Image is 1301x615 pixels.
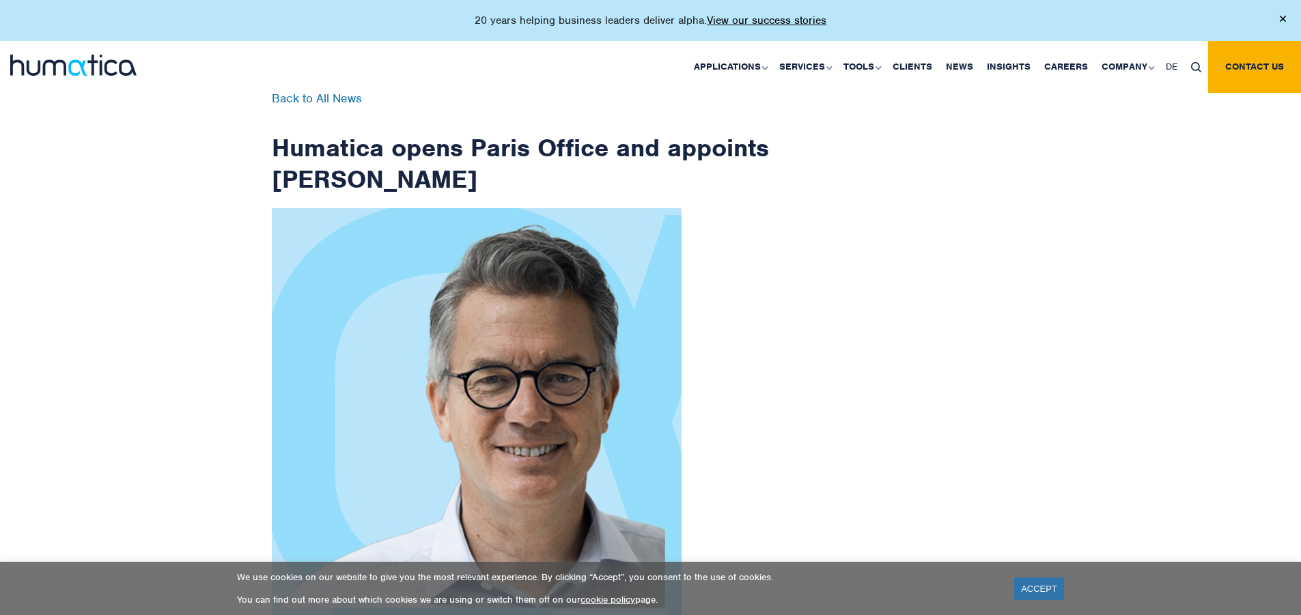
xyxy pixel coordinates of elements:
a: Back to All News [272,91,362,106]
img: search_icon [1191,62,1201,72]
a: Applications [687,41,772,93]
a: Company [1095,41,1159,93]
a: Careers [1037,41,1095,93]
h1: Humatica opens Paris Office and appoints [PERSON_NAME] [272,93,770,195]
a: cookie policy [580,594,635,605]
a: Tools [837,41,886,93]
p: You can find out more about which cookies we are using or switch them off on our page. [237,594,997,605]
a: View our success stories [707,14,826,27]
img: logo [10,55,137,76]
a: ACCEPT [1014,577,1064,600]
a: Services [772,41,837,93]
a: Insights [980,41,1037,93]
a: Contact us [1208,41,1301,93]
p: 20 years helping business leaders deliver alpha. [475,14,826,27]
a: DE [1159,41,1184,93]
a: News [939,41,980,93]
p: We use cookies on our website to give you the most relevant experience. By clicking “Accept”, you... [237,571,997,583]
a: Clients [886,41,939,93]
span: DE [1166,61,1177,72]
